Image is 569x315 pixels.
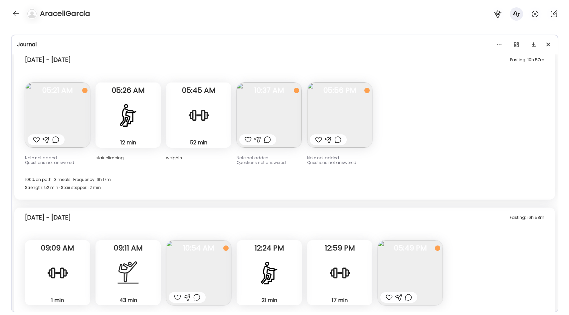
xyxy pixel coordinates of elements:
div: 100% on path · 3 meals · Frequency: 6h 17m Strength: 52 min · Stair stepper: 12 min [25,176,544,192]
span: 09:11 AM [95,245,161,251]
span: 12:24 PM [237,245,302,251]
span: 12:59 PM [307,245,372,251]
img: bg-avatar-default.svg [27,9,37,18]
span: 10:37 AM [237,87,302,93]
img: images%2FI992yAkt0JaMCj4l9DDqiKaQVSu2%2F8qoHTLGxfJ3KOiURO4EG%2FzKrbv0LDYcFzVAaR5wpm_240 [237,82,302,148]
div: Fasting: 16h 58m [510,214,544,222]
span: Questions not answered [25,160,74,165]
div: weights [166,156,231,160]
span: 05:56 PM [307,87,372,93]
img: images%2FI992yAkt0JaMCj4l9DDqiKaQVSu2%2FjBSQnS5ayfLDZNkpEPA6%2FbA4678SafLsIkxS2nQ0M_240 [378,240,443,305]
div: stair climbing [95,156,161,160]
div: 1 min [28,297,88,304]
div: 17 min [310,297,370,304]
img: images%2FI992yAkt0JaMCj4l9DDqiKaQVSu2%2FyAORXuIoG90IzUV9tJtC%2FV7xid3kSfOHuumTKLkLk_240 [25,82,90,148]
div: 52 min [169,139,229,146]
span: Note not added [307,155,339,161]
span: 05:49 PM [378,245,443,251]
span: Questions not answered [307,160,356,165]
span: 09:09 AM [25,245,90,251]
span: Questions not answered [237,160,286,165]
img: images%2FI992yAkt0JaMCj4l9DDqiKaQVSu2%2FtNGEEAF00We9MTsrLcTm%2F5c81UJ2XwKEMZELU8NKz_240 [307,82,372,148]
div: 12 min [98,139,158,146]
span: 10:54 AM [166,245,231,251]
div: 43 min [98,297,158,304]
div: [DATE] - [DATE] [25,56,71,64]
img: images%2FI992yAkt0JaMCj4l9DDqiKaQVSu2%2F9ICSdnV5u24V7lKS5oTR%2F1dT2w31Xm4dxNaHlCp79_240 [166,240,231,305]
div: 21 min [239,297,299,304]
div: Fasting: 10h 57m [510,56,544,64]
div: Journal [17,41,552,49]
span: Note not added [237,155,269,161]
span: 05:45 AM [166,87,231,93]
span: 05:26 AM [95,87,161,93]
div: [DATE] - [DATE] [25,214,71,222]
span: Note not added [25,155,57,161]
h4: AraceliGarcia [40,8,90,19]
span: 05:21 AM [25,87,90,93]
